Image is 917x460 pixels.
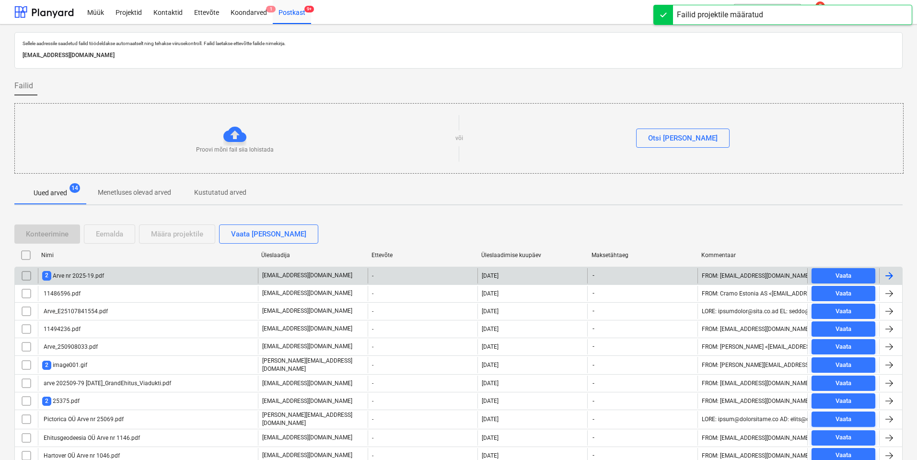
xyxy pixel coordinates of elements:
[14,80,33,92] span: Failid
[455,134,463,142] p: või
[836,288,851,299] div: Vaata
[636,129,730,148] button: Otsi [PERSON_NAME]
[592,379,595,388] span: -
[592,415,595,424] span: -
[812,393,875,409] button: Vaata
[42,397,80,406] div: 25375.pdf
[869,414,917,460] iframe: Chat Widget
[836,342,851,353] div: Vaata
[368,357,477,373] div: -
[482,452,499,459] div: [DATE]
[836,324,851,335] div: Vaata
[836,414,851,425] div: Vaata
[592,397,595,405] span: -
[482,362,499,368] div: [DATE]
[812,268,875,283] button: Vaata
[812,357,875,373] button: Vaata
[368,376,477,391] div: -
[371,252,474,259] div: Ettevõte
[592,451,595,460] span: -
[42,271,104,280] div: Arve nr 2025-19.pdf
[42,343,98,350] div: Arve_250908033.pdf
[42,290,81,297] div: 11486596.pdf
[836,378,851,389] div: Vaata
[592,252,694,259] div: Maksetähtaeg
[592,434,595,442] span: -
[42,361,51,370] span: 2
[836,306,851,317] div: Vaata
[812,339,875,354] button: Vaata
[812,412,875,427] button: Vaata
[648,132,718,144] div: Otsi [PERSON_NAME]
[592,289,595,297] span: -
[34,188,67,198] p: Uued arved
[677,9,763,21] div: Failid projektile määratud
[836,271,851,282] div: Vaata
[262,289,352,297] p: [EMAIL_ADDRESS][DOMAIN_NAME]
[701,252,804,259] div: Kommentaar
[41,252,254,259] div: Nimi
[482,290,499,297] div: [DATE]
[368,339,477,354] div: -
[262,434,352,442] p: [EMAIL_ADDRESS][DOMAIN_NAME]
[482,343,499,350] div: [DATE]
[42,416,124,423] div: Pictorica OÜ Arve nr 25069.pdf
[368,321,477,337] div: -
[196,146,274,154] p: Proovi mõni fail siia lohistada
[812,286,875,301] button: Vaata
[98,188,171,198] p: Menetluses olevad arved
[592,342,595,351] span: -
[482,398,499,404] div: [DATE]
[368,393,477,409] div: -
[482,380,499,387] div: [DATE]
[42,326,81,332] div: 11494236.pdf
[482,435,499,441] div: [DATE]
[836,432,851,443] div: Vaata
[304,6,314,12] span: 9+
[42,435,140,441] div: Ehitusgeodeesia OÜ Arve nr 1146.pdf
[482,416,499,423] div: [DATE]
[812,376,875,391] button: Vaata
[42,271,51,280] span: 2
[262,379,352,388] p: [EMAIL_ADDRESS][DOMAIN_NAME]
[262,342,352,351] p: [EMAIL_ADDRESS][DOMAIN_NAME]
[219,224,318,244] button: Vaata [PERSON_NAME]
[812,304,875,319] button: Vaata
[14,103,904,174] div: Proovi mõni fail siia lohistadavõiOtsi [PERSON_NAME]
[231,228,306,240] div: Vaata [PERSON_NAME]
[812,430,875,446] button: Vaata
[262,451,352,460] p: [EMAIL_ADDRESS][DOMAIN_NAME]
[261,252,364,259] div: Üleslaadija
[368,430,477,446] div: -
[262,307,352,315] p: [EMAIL_ADDRESS][DOMAIN_NAME]
[482,308,499,315] div: [DATE]
[42,452,120,459] div: Hartover OÜ Arve nr 1046.pdf
[70,183,80,193] span: 14
[592,325,595,333] span: -
[481,252,584,259] div: Üleslaadimise kuupäev
[482,272,499,279] div: [DATE]
[262,357,364,373] p: [PERSON_NAME][EMAIL_ADDRESS][DOMAIN_NAME]
[368,268,477,283] div: -
[836,396,851,407] div: Vaata
[368,411,477,427] div: -
[368,286,477,301] div: -
[42,361,87,370] div: image001.gif
[368,304,477,319] div: -
[42,397,51,406] span: 2
[592,307,595,315] span: -
[836,360,851,371] div: Vaata
[262,397,352,405] p: [EMAIL_ADDRESS][DOMAIN_NAME]
[482,326,499,332] div: [DATE]
[266,6,276,12] span: 1
[42,308,108,315] div: Arve_E25107841554.pdf
[262,411,364,427] p: [PERSON_NAME][EMAIL_ADDRESS][DOMAIN_NAME]
[42,380,171,387] div: arve 202509-79 [DATE]_GrandEhitus_Viadukti.pdf
[194,188,246,198] p: Kustutatud arved
[23,40,894,47] p: Sellele aadressile saadetud failid töödeldakse automaatselt ning tehakse viirusekontroll. Failid ...
[262,325,352,333] p: [EMAIL_ADDRESS][DOMAIN_NAME]
[23,50,894,60] p: [EMAIL_ADDRESS][DOMAIN_NAME]
[262,271,352,280] p: [EMAIL_ADDRESS][DOMAIN_NAME]
[812,321,875,337] button: Vaata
